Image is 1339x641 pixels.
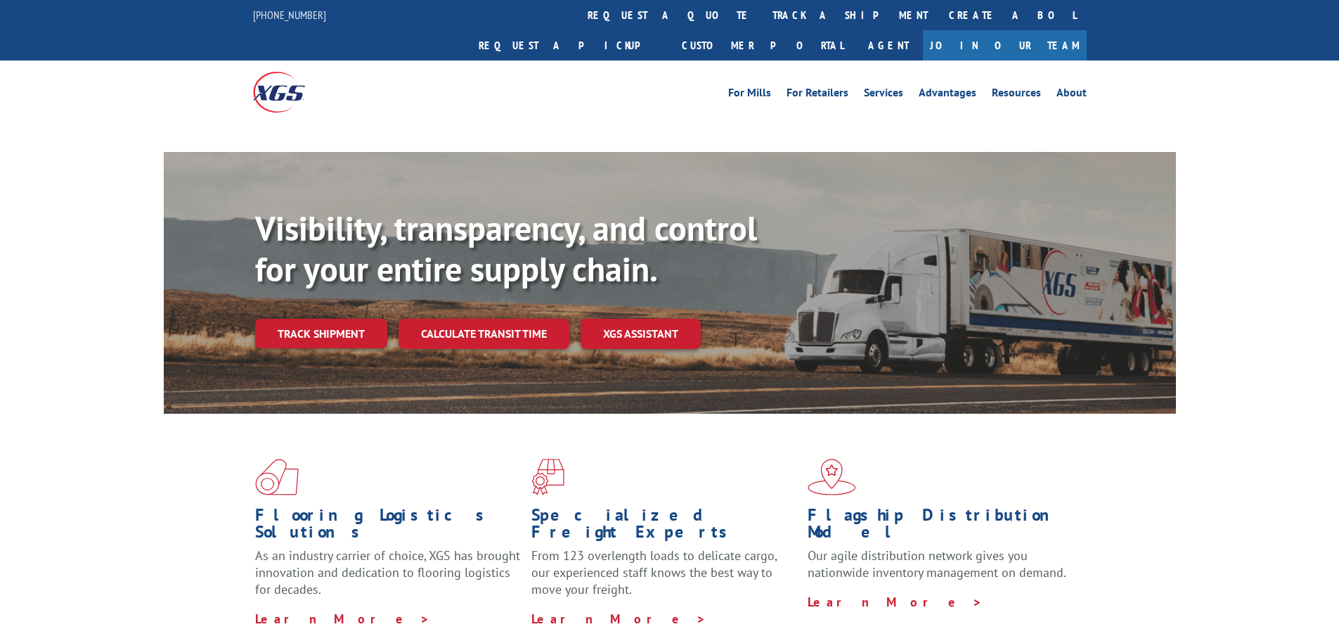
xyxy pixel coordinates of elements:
[255,459,299,495] img: xgs-icon-total-supply-chain-intelligence-red
[531,459,564,495] img: xgs-icon-focused-on-flooring-red
[808,507,1073,547] h1: Flagship Distribution Model
[531,611,706,627] a: Learn More >
[919,87,976,103] a: Advantages
[923,30,1087,61] a: Join Our Team
[253,8,326,22] a: [PHONE_NUMBER]
[808,594,983,610] a: Learn More >
[808,459,856,495] img: xgs-icon-flagship-distribution-model-red
[255,507,521,547] h1: Flooring Logistics Solutions
[255,206,757,291] b: Visibility, transparency, and control for your entire supply chain.
[255,319,387,348] a: Track shipment
[1056,87,1087,103] a: About
[992,87,1041,103] a: Resources
[728,87,771,103] a: For Mills
[255,547,520,597] span: As an industry carrier of choice, XGS has brought innovation and dedication to flooring logistics...
[255,611,430,627] a: Learn More >
[531,547,797,610] p: From 123 overlength loads to delicate cargo, our experienced staff knows the best way to move you...
[864,87,903,103] a: Services
[671,30,854,61] a: Customer Portal
[581,319,701,349] a: XGS ASSISTANT
[808,547,1066,580] span: Our agile distribution network gives you nationwide inventory management on demand.
[787,87,848,103] a: For Retailers
[399,319,569,349] a: Calculate transit time
[854,30,923,61] a: Agent
[531,507,797,547] h1: Specialized Freight Experts
[468,30,671,61] a: Request a pickup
